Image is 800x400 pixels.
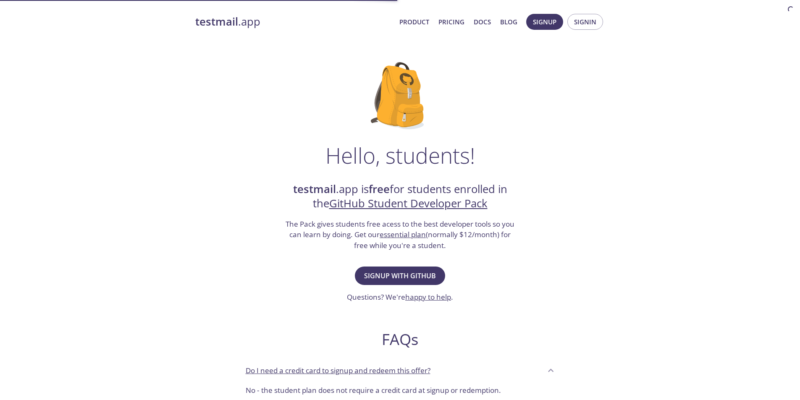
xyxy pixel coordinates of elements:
a: Pricing [438,16,464,27]
a: Product [399,16,429,27]
button: Signin [567,14,603,30]
strong: testmail [293,182,336,196]
h3: Questions? We're . [347,292,453,303]
h2: .app is for students enrolled in the [285,182,516,211]
a: Blog [500,16,517,27]
span: Signup [533,16,556,27]
img: github-student-backpack.png [371,62,429,129]
p: Do I need a credit card to signup and redeem this offer? [246,365,430,376]
a: testmail.app [195,15,393,29]
p: No - the student plan does not require a credit card at signup or redemption. [246,385,555,396]
div: Do I need a credit card to signup and redeem this offer? [239,359,561,382]
h2: FAQs [239,330,561,349]
button: Signup [526,14,563,30]
a: happy to help [405,292,451,302]
h1: Hello, students! [325,143,475,168]
h3: The Pack gives students free acess to the best developer tools so you can learn by doing. Get our... [285,219,516,251]
a: GitHub Student Developer Pack [329,196,488,211]
span: Signin [574,16,596,27]
strong: testmail [195,14,238,29]
a: essential plan [380,230,426,239]
a: Docs [474,16,491,27]
button: Signup with GitHub [355,267,445,285]
span: Signup with GitHub [364,270,436,282]
strong: free [369,182,390,196]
